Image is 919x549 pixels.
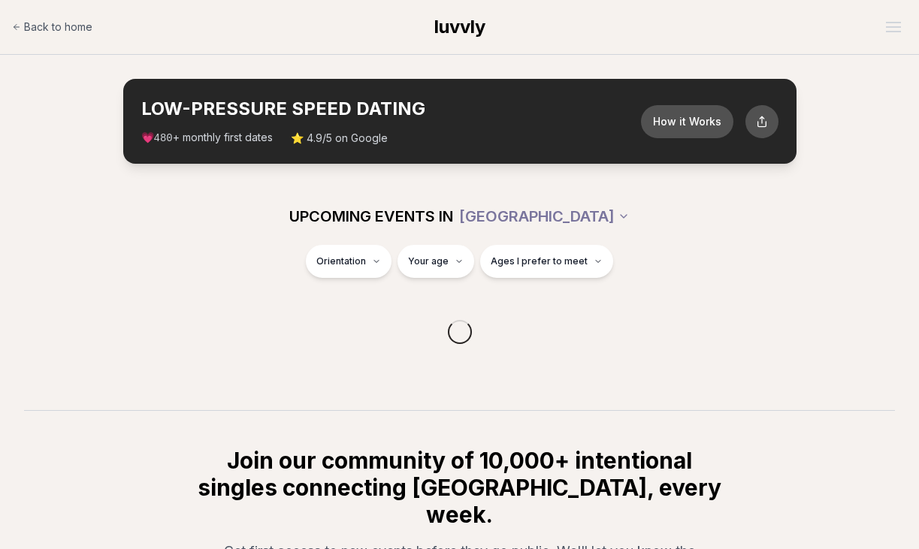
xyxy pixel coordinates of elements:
a: luvvly [434,15,485,39]
button: Your age [398,245,474,278]
h2: Join our community of 10,000+ intentional singles connecting [GEOGRAPHIC_DATA], every week. [195,447,724,528]
span: Ages I prefer to meet [491,255,588,267]
span: UPCOMING EVENTS IN [289,206,453,227]
button: Ages I prefer to meet [480,245,613,278]
span: ⭐ 4.9/5 on Google [291,131,388,146]
span: Orientation [316,255,366,267]
span: 480 [154,132,173,144]
span: luvvly [434,16,485,38]
button: [GEOGRAPHIC_DATA] [459,200,630,233]
span: 💗 + monthly first dates [141,130,273,146]
a: Back to home [12,12,92,42]
span: Your age [408,255,449,267]
button: Open menu [880,16,907,38]
h2: LOW-PRESSURE SPEED DATING [141,97,641,121]
span: Back to home [24,20,92,35]
button: Orientation [306,245,391,278]
button: How it Works [641,105,733,138]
